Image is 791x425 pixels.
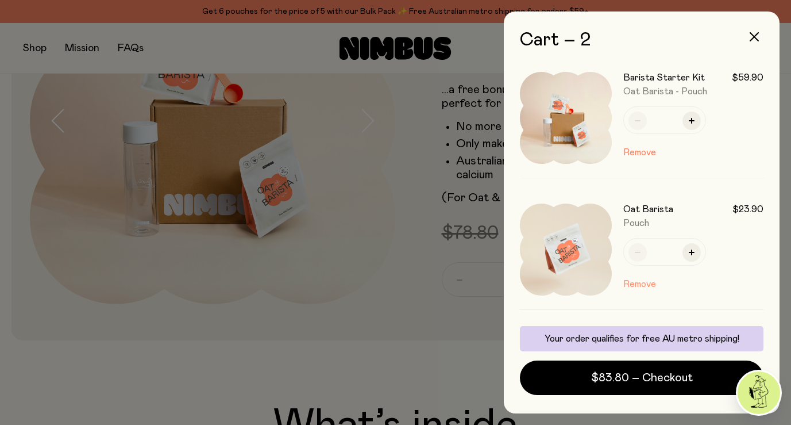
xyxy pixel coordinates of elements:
img: agent [738,372,780,414]
h2: Cart – 2 [520,30,763,51]
h3: Optional add-ons [520,310,763,340]
h3: Barista Starter Kit [623,72,705,83]
span: Oat Barista - Pouch [623,87,707,96]
span: $83.80 – Checkout [591,370,693,386]
button: $83.80 – Checkout [520,361,763,395]
button: Remove [623,277,656,291]
h3: Oat Barista [623,204,673,215]
span: $23.90 [732,204,763,215]
span: Pouch [623,219,649,228]
p: Your order qualifies for free AU metro shipping! [527,333,757,344]
span: $59.90 [732,72,763,83]
button: Remove [623,146,656,159]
